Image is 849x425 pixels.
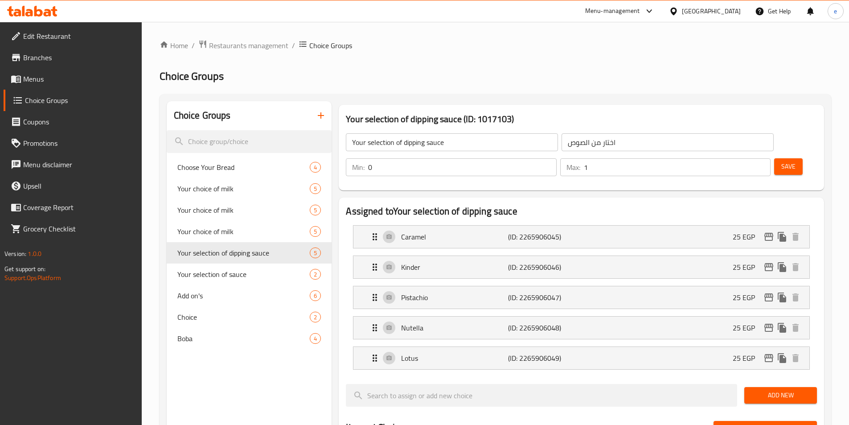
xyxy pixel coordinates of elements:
[309,40,352,51] span: Choice Groups
[310,270,320,279] span: 2
[160,66,224,86] span: Choice Groups
[177,162,310,173] span: Choose Your Bread
[167,264,332,285] div: Your selection of sauce2
[310,334,320,343] span: 4
[160,40,831,51] nav: breadcrumb
[781,161,796,172] span: Save
[789,351,802,365] button: delete
[209,40,288,51] span: Restaurants management
[762,291,775,304] button: edit
[310,163,320,172] span: 4
[401,231,508,242] p: Caramel
[310,290,321,301] div: Choices
[167,157,332,178] div: Choose Your Bread4
[4,25,142,47] a: Edit Restaurant
[23,223,135,234] span: Grocery Checklist
[310,205,321,215] div: Choices
[23,31,135,41] span: Edit Restaurant
[4,47,142,68] a: Branches
[733,322,762,333] p: 25 EGP
[25,95,135,106] span: Choice Groups
[23,138,135,149] span: Promotions
[401,262,508,272] p: Kinder
[23,116,135,127] span: Coupons
[733,262,762,272] p: 25 EGP
[167,306,332,328] div: Choice2
[353,347,809,369] div: Expand
[198,40,288,51] a: Restaurants management
[4,154,142,175] a: Menu disclaimer
[353,226,809,248] div: Expand
[23,159,135,170] span: Menu disclaimer
[762,260,775,274] button: edit
[310,312,321,322] div: Choices
[174,109,231,122] h2: Choice Groups
[310,227,320,236] span: 5
[167,285,332,306] div: Add on's6
[775,291,789,304] button: duplicate
[4,197,142,218] a: Coverage Report
[292,40,295,51] li: /
[775,230,789,243] button: duplicate
[310,226,321,237] div: Choices
[352,162,365,173] p: Min:
[733,292,762,303] p: 25 EGP
[789,260,802,274] button: delete
[177,248,310,258] span: Your selection of dipping sauce
[4,111,142,132] a: Coupons
[733,353,762,363] p: 25 EGP
[23,74,135,84] span: Menus
[160,40,188,51] a: Home
[789,230,802,243] button: delete
[751,390,810,401] span: Add New
[775,321,789,334] button: duplicate
[177,312,310,322] span: Choice
[310,269,321,280] div: Choices
[177,333,310,344] span: Boba
[353,286,809,309] div: Expand
[23,202,135,213] span: Coverage Report
[401,322,508,333] p: Nutella
[762,351,775,365] button: edit
[310,333,321,344] div: Choices
[346,282,817,313] li: Expand
[775,351,789,365] button: duplicate
[310,185,320,193] span: 5
[4,218,142,239] a: Grocery Checklist
[508,292,579,303] p: (ID: 2265906047)
[744,387,817,404] button: Add New
[167,328,332,349] div: Boba4
[28,248,41,260] span: 1.0.0
[177,205,310,215] span: Your choice of milk
[346,222,817,252] li: Expand
[167,130,332,153] input: search
[346,205,817,218] h2: Assigned to Your selection of dipping sauce
[177,226,310,237] span: Your choice of milk
[789,321,802,334] button: delete
[310,248,321,258] div: Choices
[508,262,579,272] p: (ID: 2265906046)
[177,269,310,280] span: Your selection of sauce
[310,183,321,194] div: Choices
[4,272,61,284] a: Support.OpsPlatform
[401,353,508,363] p: Lotus
[310,162,321,173] div: Choices
[353,256,809,278] div: Expand
[4,263,45,275] span: Get support on:
[566,162,580,173] p: Max:
[774,158,803,175] button: Save
[346,252,817,282] li: Expand
[346,313,817,343] li: Expand
[762,321,775,334] button: edit
[762,230,775,243] button: edit
[4,175,142,197] a: Upsell
[23,52,135,63] span: Branches
[310,313,320,322] span: 2
[310,249,320,257] span: 5
[23,181,135,191] span: Upsell
[177,290,310,301] span: Add on's
[353,317,809,339] div: Expand
[167,178,332,199] div: Your choice of milk5
[682,6,741,16] div: [GEOGRAPHIC_DATA]
[346,384,737,407] input: search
